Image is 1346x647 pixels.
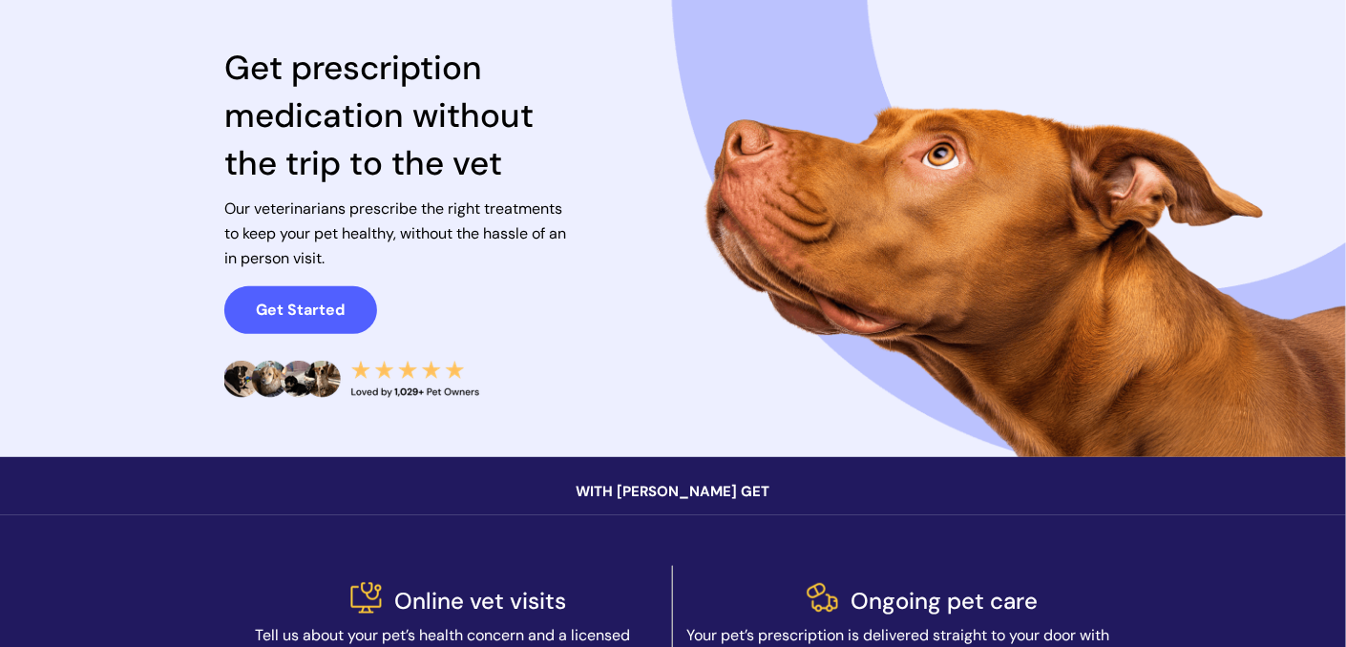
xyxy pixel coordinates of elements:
span: Ongoing pet care [851,586,1038,616]
a: Get Started [224,286,377,334]
span: Get prescription medication without the trip to the vet [224,46,534,185]
span: WITH [PERSON_NAME] GET [576,482,769,501]
span: Our veterinarians prescribe the right treatments to keep your pet healthy, without the hassle of ... [224,198,566,268]
strong: Get Started [257,300,346,320]
span: Online vet visits [394,586,566,616]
